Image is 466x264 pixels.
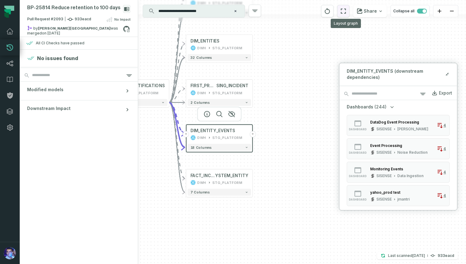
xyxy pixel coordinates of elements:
[331,19,361,28] div: Layout graph
[122,25,130,33] a: View on github
[190,128,235,134] span: DIM_ENTITY_EVENTS
[438,254,454,258] h4: 933eacd
[349,198,367,201] span: dashboard
[215,173,248,178] span: YSTEM_ENTITY
[444,170,446,175] span: 4
[190,38,219,44] div: DIM_ENTITIES
[349,175,367,178] span: dashboard
[376,173,392,178] div: SISENSE
[347,115,450,136] button: dashboardSISENSE[PERSON_NAME]4
[129,90,159,95] div: STG_PLATFORM
[190,83,216,89] span: FIRST_PROCES
[347,162,450,183] button: dashboardSISENSEData Ingestion4
[131,83,165,89] span: NOTIFICATIONS
[347,138,450,159] button: dashboardSISENSENoise Reduction4
[38,26,111,30] strong: Omer London (somerl20)
[347,104,395,110] button: Dashboards(244)
[376,150,392,155] div: SISENSE
[412,253,425,258] relative-time: Sep 1, 2025, 3:14 PM GMT+3
[446,5,458,17] button: zoom out
[197,90,206,95] div: DWH
[107,83,165,89] div: FLAT_ENTITY_NOTIFICATIONS
[439,90,452,96] div: Export
[27,5,121,11] div: BP-25814 Reduce retention to 100 days
[37,55,78,62] h4: No issues found
[183,131,189,137] button: +
[190,190,210,194] span: 7 columns
[20,100,138,119] button: Downstream Impact
[20,82,138,100] button: Modified models
[370,167,403,171] div: Monitoring Events
[212,90,242,95] div: STG_PLATFORM
[36,41,84,46] div: All CI Checks have passed
[370,143,402,148] div: Event Processing
[4,247,16,259] img: avatar of Teddy Fernandes
[353,5,387,17] button: Share
[27,16,91,22] span: Pull Request #2093 933eacd
[370,190,400,195] div: yahoo_prod test
[250,131,256,137] button: +
[370,120,419,124] div: DataDog Event Processing
[169,58,185,103] g: Edge from 579b2b0325602205eed141e2036732fb to 86604bd369cfcdd35e04543d32124530
[212,180,242,185] div: STG_PLATFORM
[397,197,410,202] div: jmantri
[169,103,185,192] g: Edge from 579b2b0325602205eed141e2036732fb to b76c90b42701390fee343d98ce823236
[232,8,239,14] button: Clear search query
[388,253,425,259] p: Last scanned
[444,146,446,151] span: 4
[197,135,206,140] div: DWH
[427,89,452,99] a: Export
[114,17,130,22] span: No Impact
[397,127,428,132] div: Josh Sandbox
[347,104,373,110] span: Dashboards
[190,100,210,104] span: 2 columns
[27,105,71,112] span: Downstream Impact
[390,5,430,17] button: Collapse all
[190,173,215,178] span: FACT_INCIDENT_SOURCE_S
[190,173,248,178] div: FACT_INCIDENT_SOURCE_SYSTEM_ENTITY
[433,5,446,17] button: zoom in
[197,180,206,185] div: DWH
[397,150,427,155] div: Noise Reduction
[216,83,248,89] span: SING_INCIDENT
[169,103,185,178] g: Edge from 579b2b0325602205eed141e2036732fb to b76c90b42701390fee343d98ce823236
[212,135,242,140] div: STG_PLATFORM
[397,173,423,178] div: Data Ingestion
[349,151,367,154] span: dashboard
[190,145,212,149] span: 18 columns
[190,55,212,59] span: 32 columns
[347,68,445,80] span: DIM_ENTITY_EVENTS (downstream dependencies)
[169,89,185,103] g: Edge from 579b2b0325602205eed141e2036732fb to 48932adc55d2bc8e5ee578c681bc166b
[212,45,242,51] div: STG_PLATFORM
[169,44,185,102] g: Edge from 579b2b0325602205eed141e2036732fb to 86604bd369cfcdd35e04543d32124530
[169,103,185,148] g: Edge from 579b2b0325602205eed141e2036732fb to 583442eb8fd9fcc964439446b0d420a9
[27,87,63,93] span: Modified models
[444,193,446,198] span: 4
[376,127,392,132] div: SISENSE
[377,252,458,259] button: Last scanned[DATE] 3:14:25 PM933eacd
[444,123,446,128] span: 4
[190,83,248,89] div: FIRST_PROCESSING_INCIDENT
[42,31,60,35] relative-time: Nov 12, 2024, 11:59 AM GMT+2
[374,104,386,110] span: (244)
[347,185,450,206] button: dashboardSISENSEjmantri4
[197,45,206,51] div: DWH
[349,128,367,131] span: dashboard
[27,26,123,33] div: by was merged
[376,197,392,202] div: SISENSE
